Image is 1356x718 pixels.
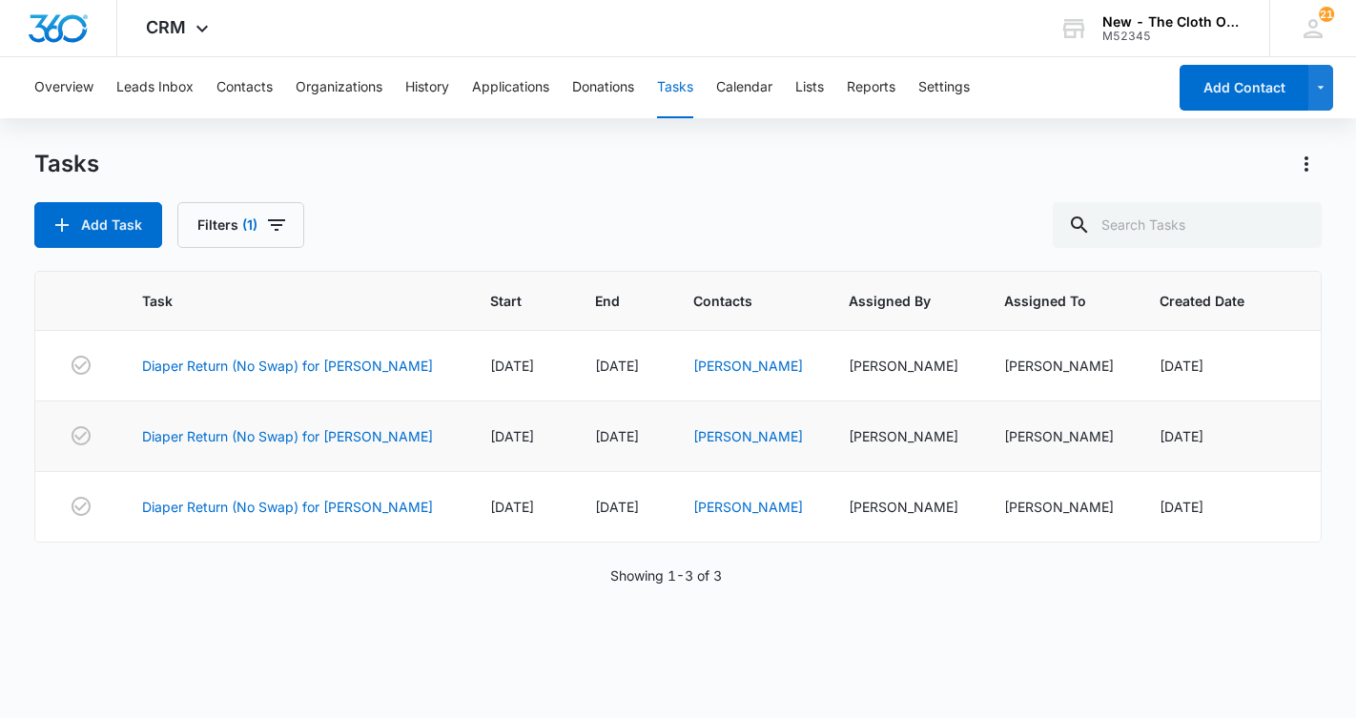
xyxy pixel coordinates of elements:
[1102,14,1242,30] div: account name
[847,57,895,118] button: Reports
[849,291,931,311] span: Assigned By
[34,150,99,178] h1: Tasks
[1004,291,1086,311] span: Assigned To
[716,57,772,118] button: Calendar
[1102,30,1242,43] div: account id
[849,426,958,446] div: [PERSON_NAME]
[142,497,433,517] a: Diaper Return (No Swap) for [PERSON_NAME]
[1180,65,1308,111] button: Add Contact
[1160,499,1203,515] span: [DATE]
[177,202,304,248] button: Filters(1)
[1004,356,1114,376] div: [PERSON_NAME]
[1004,497,1114,517] div: [PERSON_NAME]
[595,291,620,311] span: End
[693,428,803,444] a: [PERSON_NAME]
[34,57,93,118] button: Overview
[142,426,433,446] a: Diaper Return (No Swap) for [PERSON_NAME]
[595,499,639,515] span: [DATE]
[1319,7,1334,22] div: notifications count
[918,57,970,118] button: Settings
[595,428,639,444] span: [DATE]
[610,565,722,585] p: Showing 1-3 of 3
[693,499,803,515] a: [PERSON_NAME]
[242,218,257,232] span: (1)
[490,358,534,374] span: [DATE]
[1160,428,1203,444] span: [DATE]
[116,57,194,118] button: Leads Inbox
[490,428,534,444] span: [DATE]
[34,202,162,248] button: Add Task
[490,499,534,515] span: [DATE]
[572,57,634,118] button: Donations
[142,291,417,311] span: Task
[1160,358,1203,374] span: [DATE]
[849,356,958,376] div: [PERSON_NAME]
[1004,426,1114,446] div: [PERSON_NAME]
[693,291,775,311] span: Contacts
[595,358,639,374] span: [DATE]
[405,57,449,118] button: History
[693,358,803,374] a: [PERSON_NAME]
[1053,202,1322,248] input: Search Tasks
[657,57,693,118] button: Tasks
[490,291,522,311] span: Start
[472,57,549,118] button: Applications
[849,497,958,517] div: [PERSON_NAME]
[142,356,433,376] a: Diaper Return (No Swap) for [PERSON_NAME]
[795,57,824,118] button: Lists
[216,57,273,118] button: Contacts
[1319,7,1334,22] span: 21
[1160,291,1244,311] span: Created Date
[1291,149,1322,179] button: Actions
[146,17,186,37] span: CRM
[296,57,382,118] button: Organizations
